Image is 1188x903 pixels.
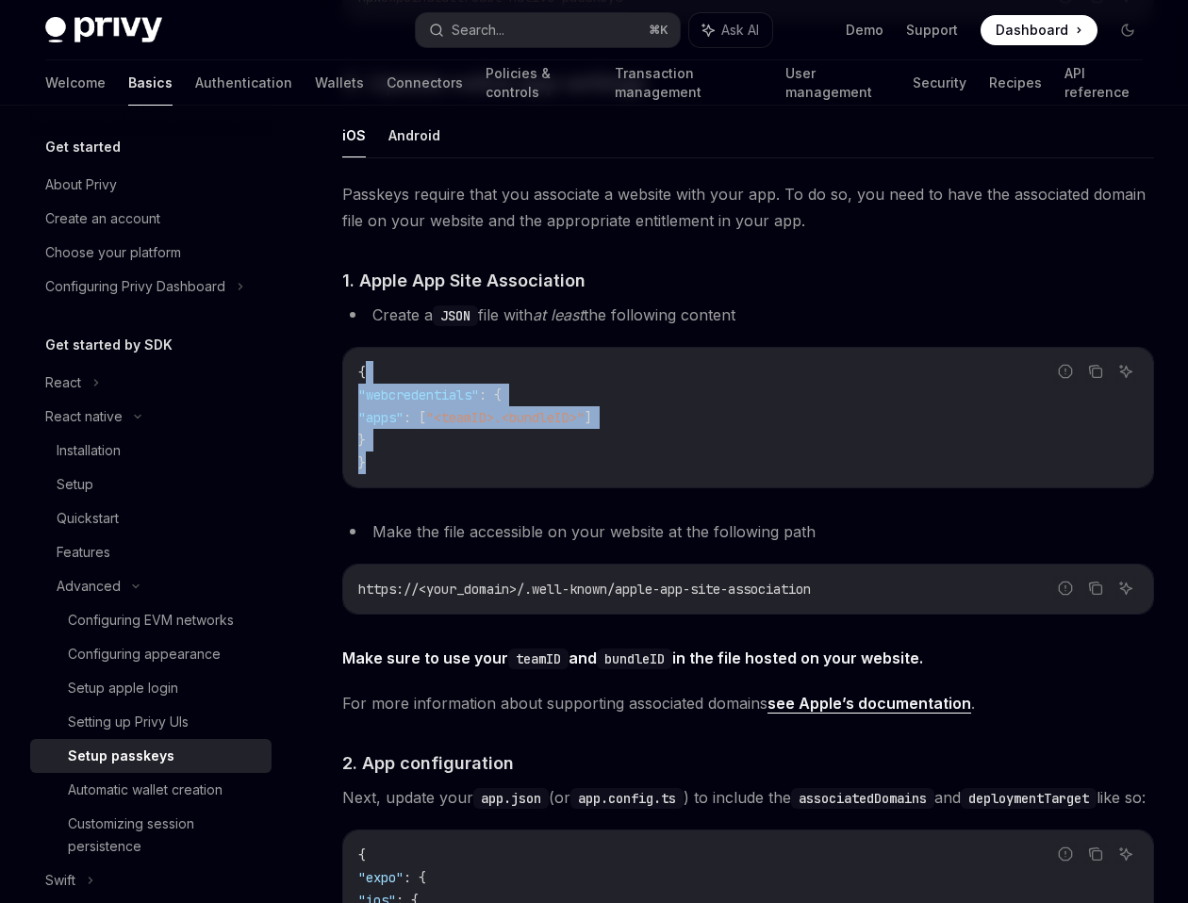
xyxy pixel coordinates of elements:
code: associatedDomains [791,788,934,809]
div: Quickstart [57,507,119,530]
a: Features [30,535,272,569]
span: Passkeys require that you associate a website with your app. To do so, you need to have the assoc... [342,181,1154,234]
code: app.json [473,788,549,809]
a: see Apple’s documentation [767,694,971,714]
span: Next, update your (or ) to include the and like so: [342,784,1154,811]
a: Configuring EVM networks [30,603,272,637]
a: Demo [846,21,883,40]
div: Swift [45,869,75,892]
button: Ask AI [1114,359,1138,384]
div: Installation [57,439,121,462]
a: Welcome [45,60,106,106]
div: React native [45,405,123,428]
div: Setup apple login [68,677,178,699]
a: Transaction management [615,60,763,106]
span: { [358,364,366,381]
button: Copy the contents from the code block [1083,576,1108,600]
a: Policies & controls [486,60,592,106]
div: Configuring appearance [68,643,221,665]
span: } [358,454,366,471]
a: Quickstart [30,501,272,535]
a: Wallets [315,60,364,106]
code: app.config.ts [570,788,684,809]
button: Ask AI [1114,576,1138,600]
span: "expo" [358,869,404,886]
div: Configuring EVM networks [68,609,234,632]
div: About Privy [45,173,117,196]
button: Report incorrect code [1053,359,1078,384]
a: Setup [30,468,272,501]
a: Dashboard [981,15,1097,45]
a: About Privy [30,168,272,202]
a: Setting up Privy UIs [30,705,272,739]
img: dark logo [45,17,162,43]
div: Setup [57,473,93,496]
code: bundleID [597,649,672,669]
a: Installation [30,434,272,468]
div: Create an account [45,207,160,230]
a: Authentication [195,60,292,106]
span: Ask AI [721,21,759,40]
div: Automatic wallet creation [68,779,223,801]
span: https://<your_domain>/.well-known/apple-app-site-association [358,581,811,598]
button: Ask AI [689,13,772,47]
code: deploymentTarget [961,788,1097,809]
h5: Get started by SDK [45,334,173,356]
button: Android [388,113,440,157]
span: { [358,846,366,863]
span: "apps" [358,409,404,426]
a: Security [913,60,966,106]
span: Dashboard [996,21,1068,40]
a: Setup passkeys [30,739,272,773]
button: iOS [342,113,366,157]
span: } [358,432,366,449]
button: Copy the contents from the code block [1083,842,1108,866]
a: Customizing session persistence [30,807,272,863]
span: For more information about supporting associated domains . [342,690,1154,716]
div: Choose your platform [45,241,181,264]
strong: Make sure to use your and in the file hosted on your website. [342,649,923,667]
span: : [ [404,409,426,426]
div: Advanced [57,575,121,598]
a: API reference [1064,60,1143,106]
button: Ask AI [1114,842,1138,866]
a: Configuring appearance [30,637,272,671]
li: Make the file accessible on your website at the following path [342,518,1154,545]
a: Support [906,21,958,40]
button: Copy the contents from the code block [1083,359,1108,384]
button: Toggle dark mode [1113,15,1143,45]
a: Recipes [989,60,1042,106]
div: React [45,371,81,394]
div: Features [57,541,110,564]
span: "webcredentials" [358,386,479,403]
a: Choose your platform [30,236,272,270]
button: Search...⌘K [416,13,679,47]
div: Setting up Privy UIs [68,711,189,733]
a: Create an account [30,202,272,236]
li: Create a file with the following content [342,302,1154,328]
span: ⌘ K [649,23,668,38]
code: JSON [433,305,478,326]
a: User management [785,60,890,106]
a: Setup apple login [30,671,272,705]
a: Connectors [387,60,463,106]
div: Setup passkeys [68,745,174,767]
code: teamID [508,649,569,669]
span: ] [585,409,592,426]
a: Basics [128,60,173,106]
div: Customizing session persistence [68,813,260,858]
a: Automatic wallet creation [30,773,272,807]
span: : { [479,386,502,403]
em: at least [533,305,584,324]
button: Report incorrect code [1053,842,1078,866]
div: Search... [452,19,504,41]
div: Configuring Privy Dashboard [45,275,225,298]
span: : { [404,869,426,886]
span: 1. Apple App Site Association [342,268,586,293]
h5: Get started [45,136,121,158]
button: Report incorrect code [1053,576,1078,600]
span: "<teamID>.<bundleID>" [426,409,585,426]
span: 2. App configuration [342,750,514,776]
